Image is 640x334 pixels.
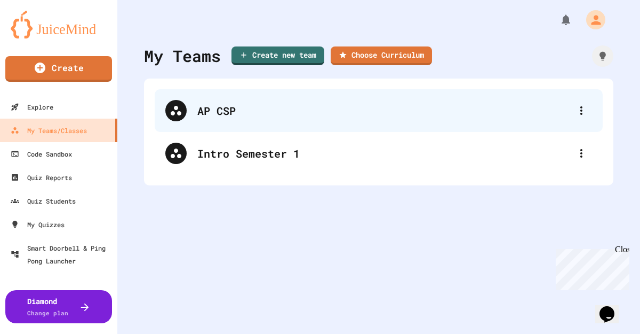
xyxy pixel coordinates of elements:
div: My Account [575,7,608,32]
div: AP CSP [155,89,603,132]
div: Smart Doorbell & Ping Pong Launcher [11,242,113,267]
div: Intro Semester 1 [155,132,603,175]
div: My Quizzes [11,218,65,231]
iframe: chat widget [551,245,629,290]
a: Create [5,56,112,82]
button: DiamondChange plan [5,290,112,323]
span: Change plan [27,309,68,317]
div: Chat with us now!Close [4,4,74,68]
a: Create new team [231,46,324,65]
div: Intro Semester 1 [197,145,571,161]
div: Diamond [27,296,68,318]
div: My Notifications [540,11,575,29]
img: logo-orange.svg [11,11,107,38]
div: Explore [11,100,53,113]
div: How it works [592,45,613,67]
div: AP CSP [197,103,571,119]
div: My Teams/Classes [11,124,87,137]
a: Choose Curriculum [331,46,432,65]
div: Code Sandbox [11,147,72,160]
iframe: chat widget [595,291,629,323]
div: My Teams [144,44,221,68]
div: Quiz Students [11,195,76,207]
div: Quiz Reports [11,171,72,184]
